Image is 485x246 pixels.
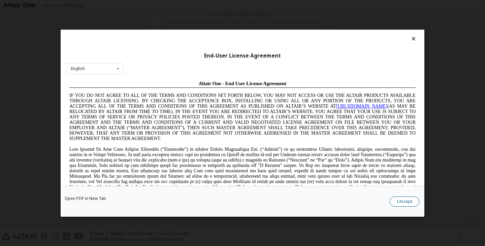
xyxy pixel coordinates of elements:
[269,26,321,31] a: [URL][DOMAIN_NAME]
[3,69,349,117] span: Lore Ipsumd Sit Ame Cons Adipisc Elitseddo (“Eiusmodte”) in utlabor Etdolo Magnaaliqua Eni. (“Adm...
[67,52,418,59] div: End-User License Agreement
[71,67,85,71] div: English
[132,3,220,8] span: Altair One - End User License Agreement
[65,196,106,200] a: Open PDF in New Tab
[390,196,419,206] button: I Accept
[3,15,349,63] span: IF YOU DO NOT AGREE TO ALL OF THE TERMS AND CONDITIONS SET FORTH BELOW, YOU MAY NOT ACCESS OR USE...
